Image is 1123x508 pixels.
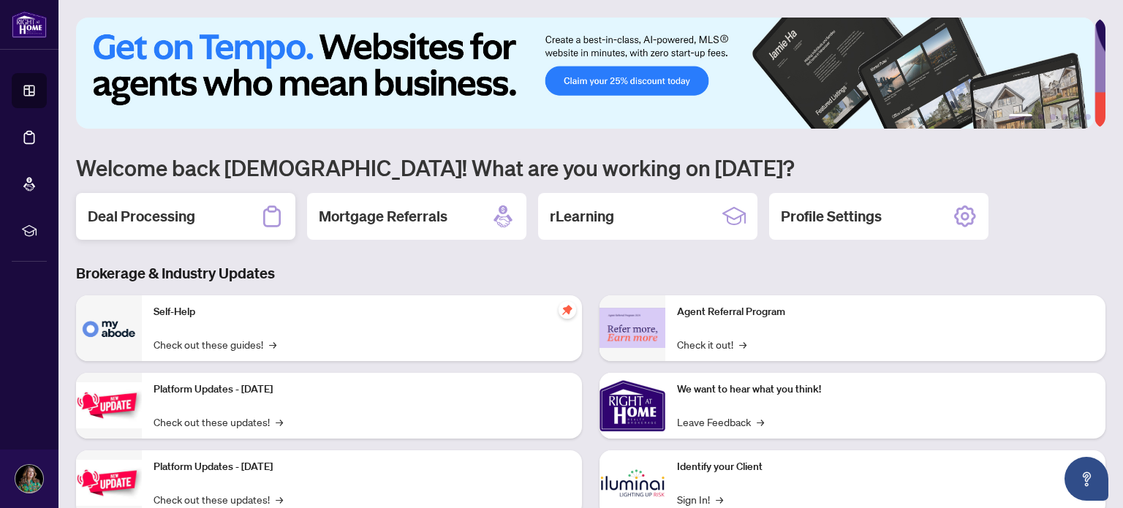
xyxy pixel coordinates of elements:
[1062,114,1067,120] button: 4
[1085,114,1091,120] button: 6
[677,336,746,352] a: Check it out!→
[154,382,570,398] p: Platform Updates - [DATE]
[550,206,614,227] h2: rLearning
[600,373,665,439] img: We want to hear what you think!
[76,460,142,506] img: Platform Updates - July 8, 2025
[1073,114,1079,120] button: 5
[600,308,665,348] img: Agent Referral Program
[76,153,1105,181] h1: Welcome back [DEMOGRAPHIC_DATA]! What are you working on [DATE]?
[716,491,723,507] span: →
[1050,114,1056,120] button: 3
[677,491,723,507] a: Sign In!→
[154,491,283,507] a: Check out these updates!→
[739,336,746,352] span: →
[276,414,283,430] span: →
[154,304,570,320] p: Self-Help
[76,295,142,361] img: Self-Help
[1065,457,1108,501] button: Open asap
[677,304,1094,320] p: Agent Referral Program
[76,263,1105,284] h3: Brokerage & Industry Updates
[781,206,882,227] h2: Profile Settings
[1009,114,1032,120] button: 1
[15,465,43,493] img: Profile Icon
[154,459,570,475] p: Platform Updates - [DATE]
[12,11,47,38] img: logo
[757,414,764,430] span: →
[677,459,1094,475] p: Identify your Client
[677,382,1094,398] p: We want to hear what you think!
[276,491,283,507] span: →
[559,301,576,319] span: pushpin
[154,414,283,430] a: Check out these updates!→
[677,414,764,430] a: Leave Feedback→
[1038,114,1044,120] button: 2
[76,18,1094,129] img: Slide 0
[76,382,142,428] img: Platform Updates - July 21, 2025
[154,336,276,352] a: Check out these guides!→
[269,336,276,352] span: →
[319,206,447,227] h2: Mortgage Referrals
[88,206,195,227] h2: Deal Processing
